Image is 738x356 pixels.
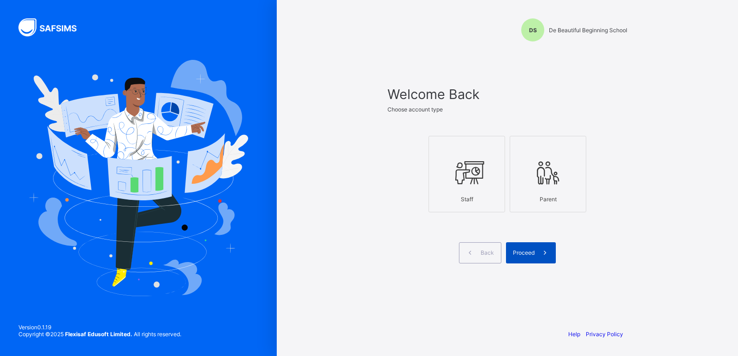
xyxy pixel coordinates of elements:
div: Parent [515,191,581,207]
span: De Beautiful Beginning School [549,27,627,34]
span: Copyright © 2025 All rights reserved. [18,331,181,338]
span: DS [529,27,537,34]
a: Help [568,331,580,338]
img: SAFSIMS Logo [18,18,88,36]
span: Back [481,249,494,256]
span: Welcome Back [387,86,627,102]
img: Hero Image [29,60,248,296]
a: Privacy Policy [586,331,623,338]
strong: Flexisaf Edusoft Limited. [65,331,132,338]
span: Choose account type [387,106,443,113]
span: Proceed [513,249,535,256]
div: Staff [434,191,500,207]
span: Version 0.1.19 [18,324,181,331]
